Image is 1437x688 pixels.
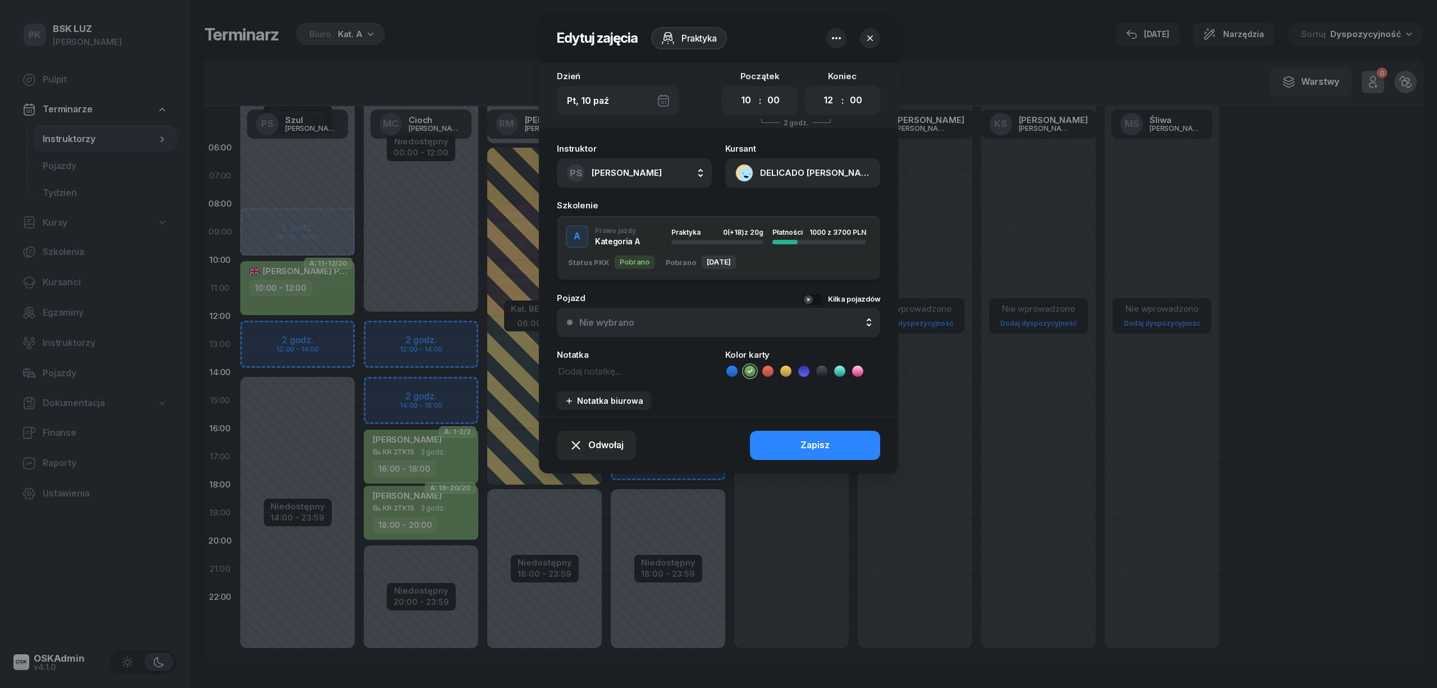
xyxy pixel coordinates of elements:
[565,396,643,405] div: Notatka biurowa
[750,431,880,460] button: Zapisz
[592,167,662,178] span: [PERSON_NAME]
[557,158,712,188] button: PS[PERSON_NAME]
[725,158,880,188] button: DELICADO [PERSON_NAME]
[588,438,624,453] span: Odwołaj
[841,94,844,107] div: :
[557,29,638,47] h2: Edytuj zajęcia
[803,294,880,305] button: Kilka pojazdów
[759,94,761,107] div: :
[570,168,582,178] span: PS
[557,431,636,460] button: Odwołaj
[800,438,830,453] div: Zapisz
[557,308,880,337] button: Nie wybrano
[828,294,880,305] div: Kilka pojazdów
[579,318,634,327] div: Nie wybrano
[557,391,651,410] button: Notatka biurowa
